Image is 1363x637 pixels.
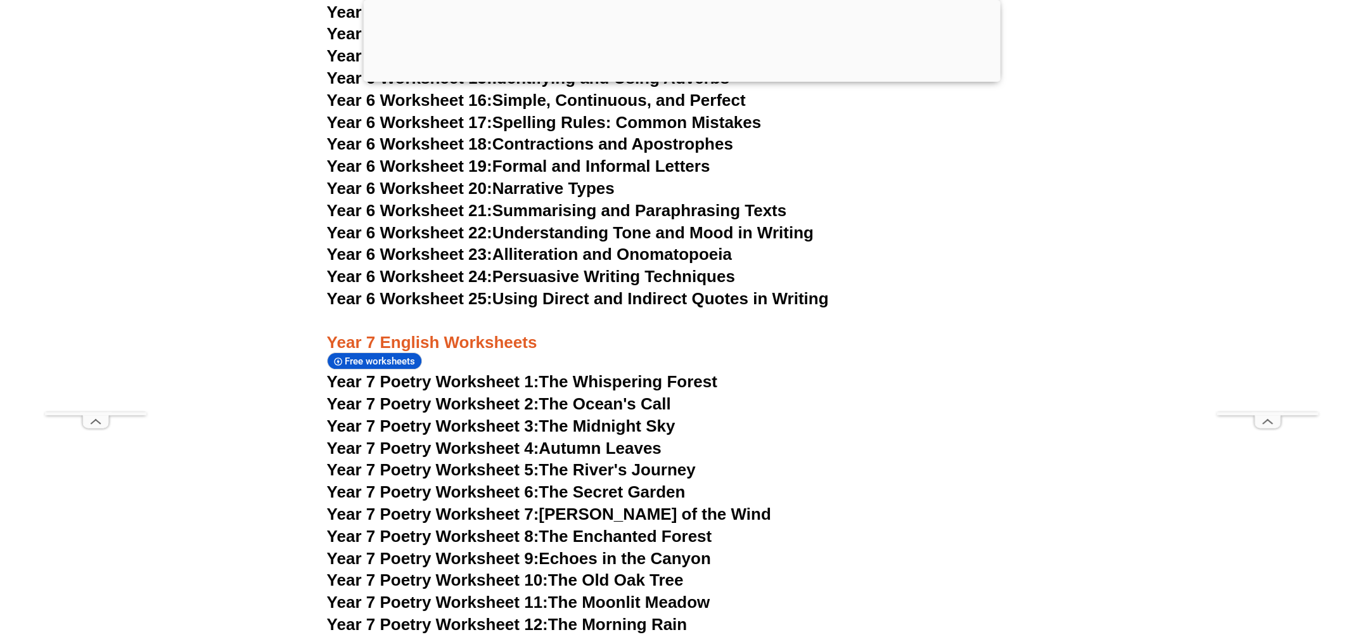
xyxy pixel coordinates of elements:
[327,113,761,132] a: Year 6 Worksheet 17:Spelling Rules: Common Mistakes
[327,3,774,22] a: Year 6 Worksheet 12:Comparative and Superlative Forms
[327,570,684,589] a: Year 7 Poetry Worksheet 10:The Old Oak Tree
[327,245,732,264] a: Year 6 Worksheet 23:Alliteration and Onomatopoeia
[327,416,675,435] a: Year 7 Poetry Worksheet 3:The Midnight Sky
[327,179,492,198] span: Year 6 Worksheet 20:
[327,505,539,524] span: Year 7 Poetry Worksheet 7:
[327,394,539,413] span: Year 7 Poetry Worksheet 2:
[327,439,662,458] a: Year 7 Poetry Worksheet 4:Autumn Leaves
[327,24,803,43] a: Year 6 Worksheet 13:Prepositions and Prepositional Phrases
[1146,494,1363,637] iframe: Chat Widget
[327,24,492,43] span: Year 6 Worksheet 13:
[327,372,539,391] span: Year 7 Poetry Worksheet 1:
[327,289,829,308] a: Year 6 Worksheet 25:Using Direct and Indirect Quotes in Writing
[327,439,539,458] span: Year 7 Poetry Worksheet 4:
[327,289,492,308] span: Year 6 Worksheet 25:
[345,356,419,367] span: Free worksheets
[327,201,492,220] span: Year 6 Worksheet 21:
[327,460,539,479] span: Year 7 Poetry Worksheet 5:
[327,68,492,87] span: Year 6 Worksheet 15:
[327,527,539,546] span: Year 7 Poetry Worksheet 8:
[327,394,671,413] a: Year 7 Poetry Worksheet 2:The Ocean's Call
[327,134,492,153] span: Year 6 Worksheet 18:
[327,157,492,176] span: Year 6 Worksheet 19:
[327,68,729,87] a: Year 6 Worksheet 15:Identifying and Using Adverbs
[45,32,146,412] iframe: Advertisement
[327,245,492,264] span: Year 6 Worksheet 23:
[327,460,696,479] a: Year 7 Poetry Worksheet 5:The River's Journey
[327,201,786,220] a: Year 6 Worksheet 21:Summarising and Paraphrasing Texts
[327,113,492,132] span: Year 6 Worksheet 17:
[327,267,492,286] span: Year 6 Worksheet 24:
[327,593,548,612] span: Year 7 Poetry Worksheet 11:
[327,372,717,391] a: Year 7 Poetry Worksheet 1:The Whispering Forest
[327,157,710,176] a: Year 6 Worksheet 19:Formal and Informal Letters
[327,549,539,568] span: Year 7 Poetry Worksheet 9:
[327,615,548,634] span: Year 7 Poetry Worksheet 12:
[327,549,711,568] a: Year 7 Poetry Worksheet 9:Echoes in the Canyon
[327,352,422,370] div: Free worksheets
[327,527,712,546] a: Year 7 Poetry Worksheet 8:The Enchanted Forest
[327,505,771,524] a: Year 7 Poetry Worksheet 7:[PERSON_NAME] of the Wind
[327,482,539,501] span: Year 7 Poetry Worksheet 6:
[327,223,492,242] span: Year 6 Worksheet 22:
[327,570,548,589] span: Year 7 Poetry Worksheet 10:
[327,267,735,286] a: Year 6 Worksheet 24:Persuasive Writing Techniques
[327,179,615,198] a: Year 6 Worksheet 20:Narrative Types
[327,482,686,501] a: Year 7 Poetry Worksheet 6:The Secret Garden
[327,416,539,435] span: Year 7 Poetry Worksheet 3:
[327,3,492,22] span: Year 6 Worksheet 12:
[327,311,1037,354] h3: Year 7 English Worksheets
[327,46,598,65] a: Year 6 Worksheet 14:Conjunctions
[327,91,492,110] span: Year 6 Worksheet 16:
[1217,32,1318,412] iframe: Advertisement
[327,46,492,65] span: Year 6 Worksheet 14:
[327,593,710,612] a: Year 7 Poetry Worksheet 11:The Moonlit Meadow
[327,134,733,153] a: Year 6 Worksheet 18:Contractions and Apostrophes
[327,91,746,110] a: Year 6 Worksheet 16:Simple, Continuous, and Perfect
[327,615,687,634] a: Year 7 Poetry Worksheet 12:The Morning Rain
[327,223,814,242] a: Year 6 Worksheet 22:Understanding Tone and Mood in Writing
